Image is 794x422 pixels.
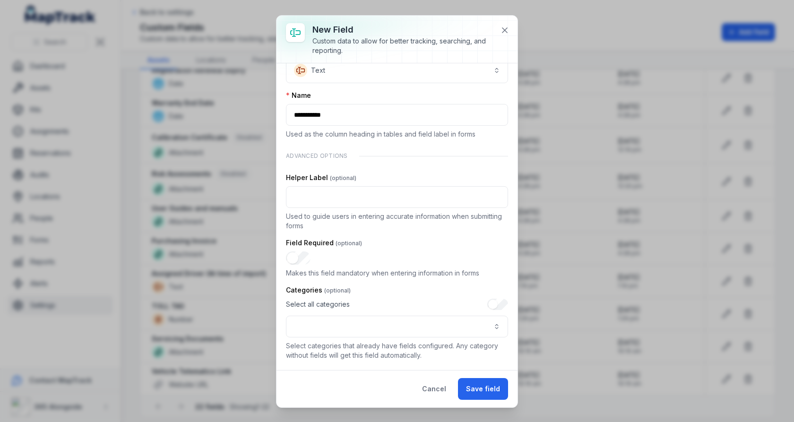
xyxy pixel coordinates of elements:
label: Categories [286,285,351,295]
p: Used to guide users in entering accurate information when submitting forms [286,212,508,231]
h3: New field [312,23,493,36]
span: Select all categories [286,300,350,309]
p: Select categories that already have fields configured. Any category without fields will get this ... [286,341,508,360]
button: Text [286,58,508,83]
div: Custom data to allow for better tracking, searching, and reporting. [312,36,493,55]
label: Name [286,91,311,100]
label: Field Required [286,238,362,248]
div: :r196:-form-item-label [286,299,508,337]
div: Advanced Options [286,146,508,165]
div: Settings [286,368,508,387]
input: :r195:-form-item-label [286,251,311,265]
p: Makes this field mandatory when entering information in forms [286,268,508,278]
button: Save field [458,378,508,400]
p: Used as the column heading in tables and field label in forms [286,129,508,139]
input: :r194:-form-item-label [286,186,508,208]
input: :r192:-form-item-label [286,104,508,126]
label: Helper Label [286,173,356,182]
button: Cancel [414,378,454,400]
